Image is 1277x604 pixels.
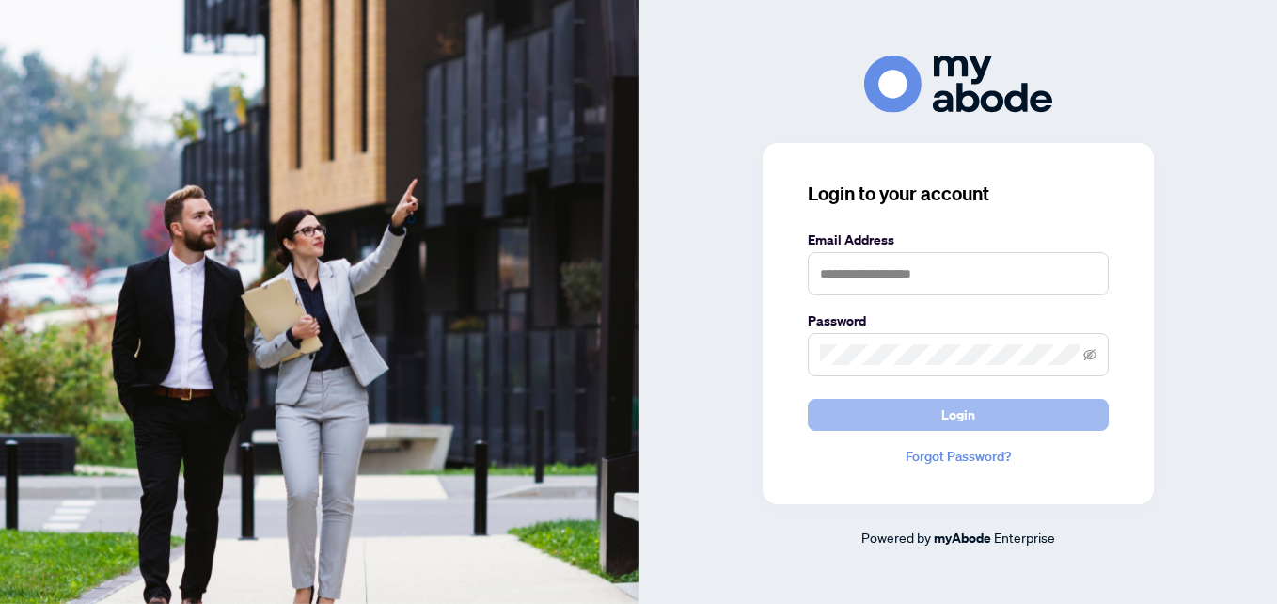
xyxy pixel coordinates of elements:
label: Password [808,310,1109,331]
a: myAbode [934,528,991,548]
span: eye-invisible [1083,348,1096,361]
label: Email Address [808,230,1109,250]
span: Login [941,400,975,430]
span: Enterprise [994,529,1055,546]
span: Powered by [861,529,931,546]
h3: Login to your account [808,181,1109,207]
img: ma-logo [864,56,1052,113]
button: Login [808,399,1109,431]
a: Forgot Password? [808,446,1109,467]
